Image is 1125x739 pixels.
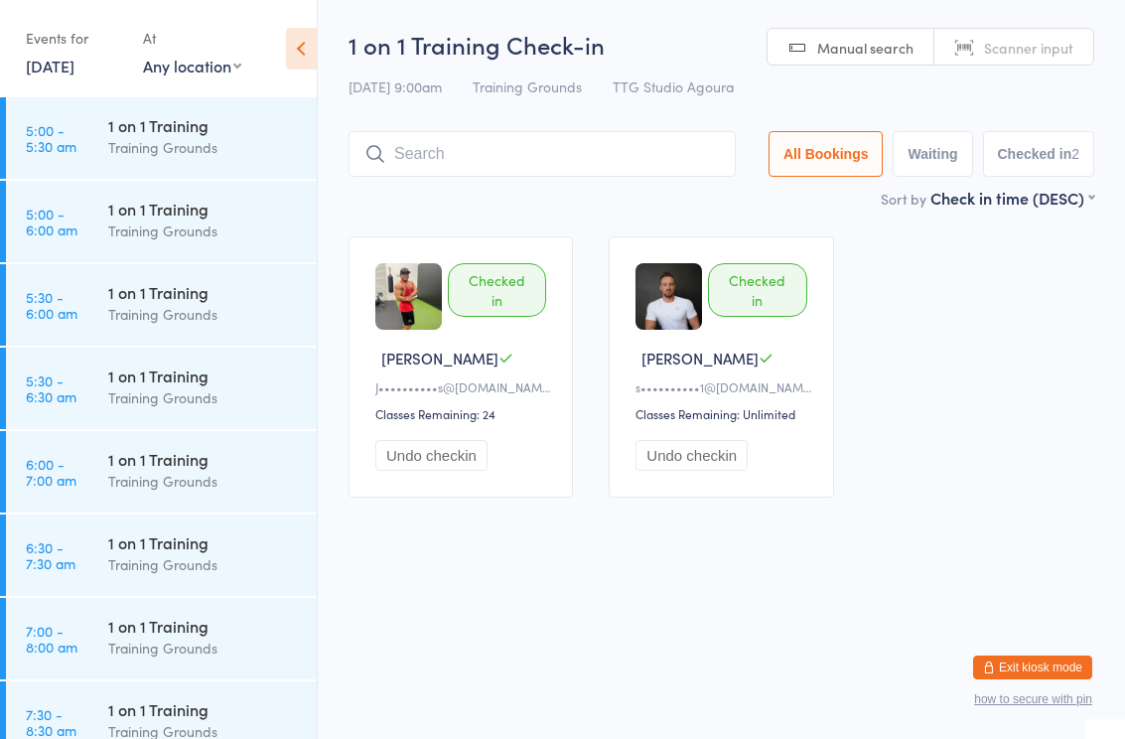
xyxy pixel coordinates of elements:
[26,456,76,488] time: 6:00 - 7:00 am
[349,131,736,177] input: Search
[108,303,300,326] div: Training Grounds
[108,470,300,493] div: Training Grounds
[635,378,812,395] div: s••••••••••1@[DOMAIN_NAME]
[108,198,300,220] div: 1 on 1 Training
[881,189,926,209] label: Sort by
[108,386,300,409] div: Training Grounds
[6,348,317,429] a: 5:30 -6:30 am1 on 1 TrainingTraining Grounds
[641,348,759,369] span: [PERSON_NAME]
[108,637,300,660] div: Training Grounds
[6,97,317,179] a: 5:00 -5:30 am1 on 1 TrainingTraining Grounds
[635,405,812,422] div: Classes Remaining: Unlimited
[6,264,317,346] a: 5:30 -6:00 am1 on 1 TrainingTraining Grounds
[6,515,317,596] a: 6:30 -7:30 am1 on 1 TrainingTraining Grounds
[6,181,317,262] a: 5:00 -6:00 am1 on 1 TrainingTraining Grounds
[6,431,317,513] a: 6:00 -7:00 am1 on 1 TrainingTraining Grounds
[769,131,884,177] button: All Bookings
[26,623,77,655] time: 7:00 - 8:00 am
[26,22,123,55] div: Events for
[375,378,552,395] div: J••••••••••s@[DOMAIN_NAME]
[974,692,1092,706] button: how to secure with pin
[381,348,498,369] span: [PERSON_NAME]
[930,187,1094,209] div: Check in time (DESC)
[108,615,300,637] div: 1 on 1 Training
[143,22,241,55] div: At
[375,440,488,471] button: Undo checkin
[375,405,552,422] div: Classes Remaining: 24
[635,440,748,471] button: Undo checkin
[984,38,1073,58] span: Scanner input
[448,263,546,317] div: Checked in
[973,656,1092,679] button: Exit kiosk mode
[1071,146,1079,162] div: 2
[26,706,76,738] time: 7:30 - 8:30 am
[26,206,77,237] time: 5:00 - 6:00 am
[893,131,972,177] button: Waiting
[6,598,317,679] a: 7:00 -8:00 am1 on 1 TrainingTraining Grounds
[26,539,75,571] time: 6:30 - 7:30 am
[26,289,77,321] time: 5:30 - 6:00 am
[613,76,734,96] span: TTG Studio Agoura
[349,28,1094,61] h2: 1 on 1 Training Check-in
[473,76,582,96] span: Training Grounds
[108,365,300,386] div: 1 on 1 Training
[108,448,300,470] div: 1 on 1 Training
[108,220,300,242] div: Training Grounds
[349,76,442,96] span: [DATE] 9:00am
[108,698,300,720] div: 1 on 1 Training
[817,38,914,58] span: Manual search
[26,122,76,154] time: 5:00 - 5:30 am
[708,263,806,317] div: Checked in
[108,136,300,159] div: Training Grounds
[375,263,442,330] img: image1720831791.png
[983,131,1095,177] button: Checked in2
[108,553,300,576] div: Training Grounds
[143,55,241,76] div: Any location
[108,114,300,136] div: 1 on 1 Training
[26,372,76,404] time: 5:30 - 6:30 am
[108,281,300,303] div: 1 on 1 Training
[635,263,702,330] img: image1720831713.png
[108,531,300,553] div: 1 on 1 Training
[26,55,74,76] a: [DATE]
